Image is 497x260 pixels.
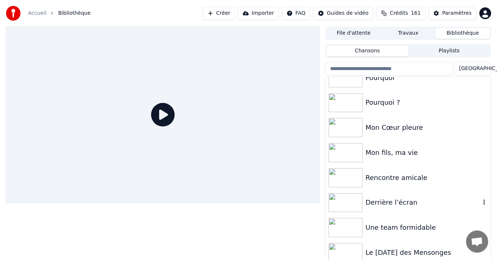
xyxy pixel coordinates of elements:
button: Playlists [408,46,490,56]
nav: breadcrumb [28,10,91,17]
button: Importer [238,7,279,20]
div: Pourquoi ? [365,97,488,108]
div: Pourquoi [365,73,488,83]
button: Guides de vidéo [313,7,373,20]
button: Chansons [326,46,408,56]
button: Paramètres [428,7,476,20]
button: FAQ [282,7,310,20]
div: Le [DATE] des Mensonges [365,247,488,258]
button: File d'attente [326,28,381,39]
img: youka [6,6,21,21]
span: Bibliothèque [58,10,91,17]
button: Créer [203,7,235,20]
div: Derrière l’écran [365,197,480,208]
button: Crédits161 [376,7,426,20]
div: Rencontre amicale [365,173,488,183]
div: Mon fils, ma vie [365,148,488,158]
div: Mon Cœur pleure [365,122,488,133]
div: Paramètres [442,10,472,17]
a: Accueil [28,10,46,17]
button: Travaux [381,28,435,39]
div: Ouvrir le chat [466,230,488,253]
div: Une team formidable [365,222,488,233]
button: Bibliothèque [435,28,490,39]
span: Crédits [390,10,408,17]
span: 161 [411,10,421,17]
